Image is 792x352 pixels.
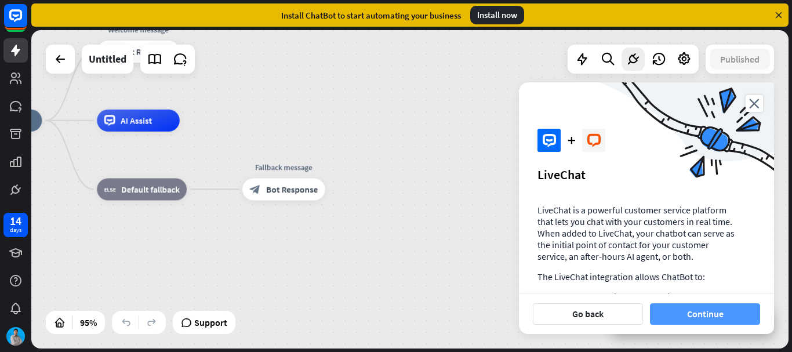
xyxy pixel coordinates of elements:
[104,184,116,195] i: block_fallback
[194,313,227,332] span: Support
[121,184,180,195] span: Default fallback
[234,162,333,173] div: Fallback message
[533,303,643,325] button: Go back
[3,213,28,237] a: 14 days
[249,184,260,195] i: block_bot_response
[537,291,737,303] li: transfer an ongoing chat to a LiveChat agent
[10,226,21,234] div: days
[537,166,755,183] div: LiveChat
[121,115,152,126] span: AI Assist
[281,10,461,21] div: Install ChatBot to start automating your business
[470,6,524,24] div: Install now
[9,5,44,39] button: Open LiveChat chat widget
[650,303,760,325] button: Continue
[89,45,126,74] div: Untitled
[266,184,318,195] span: Bot Response
[568,137,575,144] i: plus
[537,204,737,262] p: LiveChat is a powerful customer service platform that lets you chat with your customers in real t...
[537,271,737,282] p: The LiveChat integration allows ChatBot to:
[77,313,100,332] div: 95%
[10,216,21,226] div: 14
[746,95,763,112] i: close
[710,49,770,70] button: Published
